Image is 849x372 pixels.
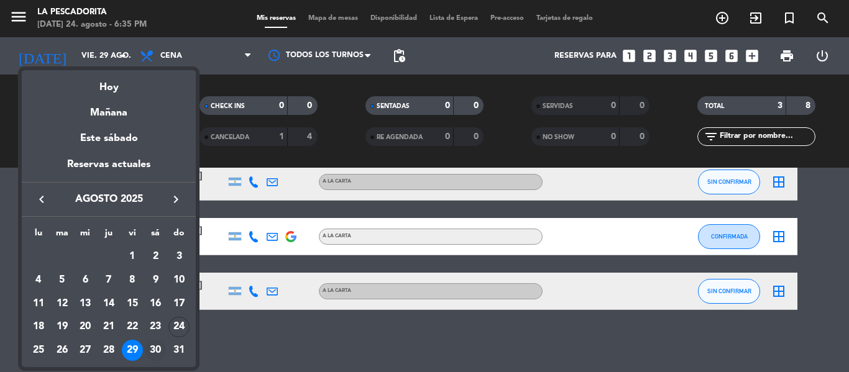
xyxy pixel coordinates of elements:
[98,293,119,314] div: 14
[167,268,191,292] td: 10 de agosto de 2025
[30,191,53,207] button: keyboard_arrow_left
[50,226,74,245] th: martes
[144,226,168,245] th: sábado
[97,315,121,339] td: 21 de agosto de 2025
[52,293,73,314] div: 12
[28,317,49,338] div: 18
[168,293,190,314] div: 17
[73,292,97,315] td: 13 de agosto de 2025
[121,338,144,362] td: 29 de agosto de 2025
[75,340,96,361] div: 27
[167,292,191,315] td: 17 de agosto de 2025
[144,292,168,315] td: 16 de agosto de 2025
[168,340,190,361] div: 31
[122,270,143,291] div: 8
[121,315,144,339] td: 22 de agosto de 2025
[97,338,121,362] td: 28 de agosto de 2025
[27,245,121,269] td: AGO.
[144,245,168,269] td: 2 de agosto de 2025
[50,268,74,292] td: 5 de agosto de 2025
[22,96,196,121] div: Mañana
[97,268,121,292] td: 7 de agosto de 2025
[27,315,50,339] td: 18 de agosto de 2025
[75,270,96,291] div: 6
[52,340,73,361] div: 26
[168,317,190,338] div: 24
[145,317,166,338] div: 23
[22,70,196,96] div: Hoy
[27,226,50,245] th: lunes
[98,317,119,338] div: 21
[145,293,166,314] div: 16
[73,226,97,245] th: miércoles
[121,226,144,245] th: viernes
[28,340,49,361] div: 25
[75,317,96,338] div: 20
[34,192,49,207] i: keyboard_arrow_left
[50,315,74,339] td: 19 de agosto de 2025
[122,293,143,314] div: 15
[145,340,166,361] div: 30
[97,292,121,315] td: 14 de agosto de 2025
[50,338,74,362] td: 26 de agosto de 2025
[73,338,97,362] td: 27 de agosto de 2025
[73,315,97,339] td: 20 de agosto de 2025
[28,270,49,291] div: 4
[121,292,144,315] td: 15 de agosto de 2025
[144,268,168,292] td: 9 de agosto de 2025
[122,246,143,267] div: 1
[122,340,143,361] div: 29
[144,315,168,339] td: 23 de agosto de 2025
[22,121,196,156] div: Este sábado
[22,157,196,182] div: Reservas actuales
[98,340,119,361] div: 28
[144,338,168,362] td: 30 de agosto de 2025
[52,270,73,291] div: 5
[121,268,144,292] td: 8 de agosto de 2025
[167,245,191,269] td: 3 de agosto de 2025
[97,226,121,245] th: jueves
[165,191,187,207] button: keyboard_arrow_right
[168,246,190,267] div: 3
[50,292,74,315] td: 12 de agosto de 2025
[73,268,97,292] td: 6 de agosto de 2025
[145,246,166,267] div: 2
[168,270,190,291] div: 10
[168,192,183,207] i: keyboard_arrow_right
[27,338,50,362] td: 25 de agosto de 2025
[27,292,50,315] td: 11 de agosto de 2025
[121,245,144,269] td: 1 de agosto de 2025
[167,226,191,245] th: domingo
[28,293,49,314] div: 11
[167,315,191,339] td: 24 de agosto de 2025
[122,317,143,338] div: 22
[75,293,96,314] div: 13
[167,338,191,362] td: 31 de agosto de 2025
[145,270,166,291] div: 9
[27,268,50,292] td: 4 de agosto de 2025
[98,270,119,291] div: 7
[52,317,73,338] div: 19
[53,191,165,207] span: agosto 2025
